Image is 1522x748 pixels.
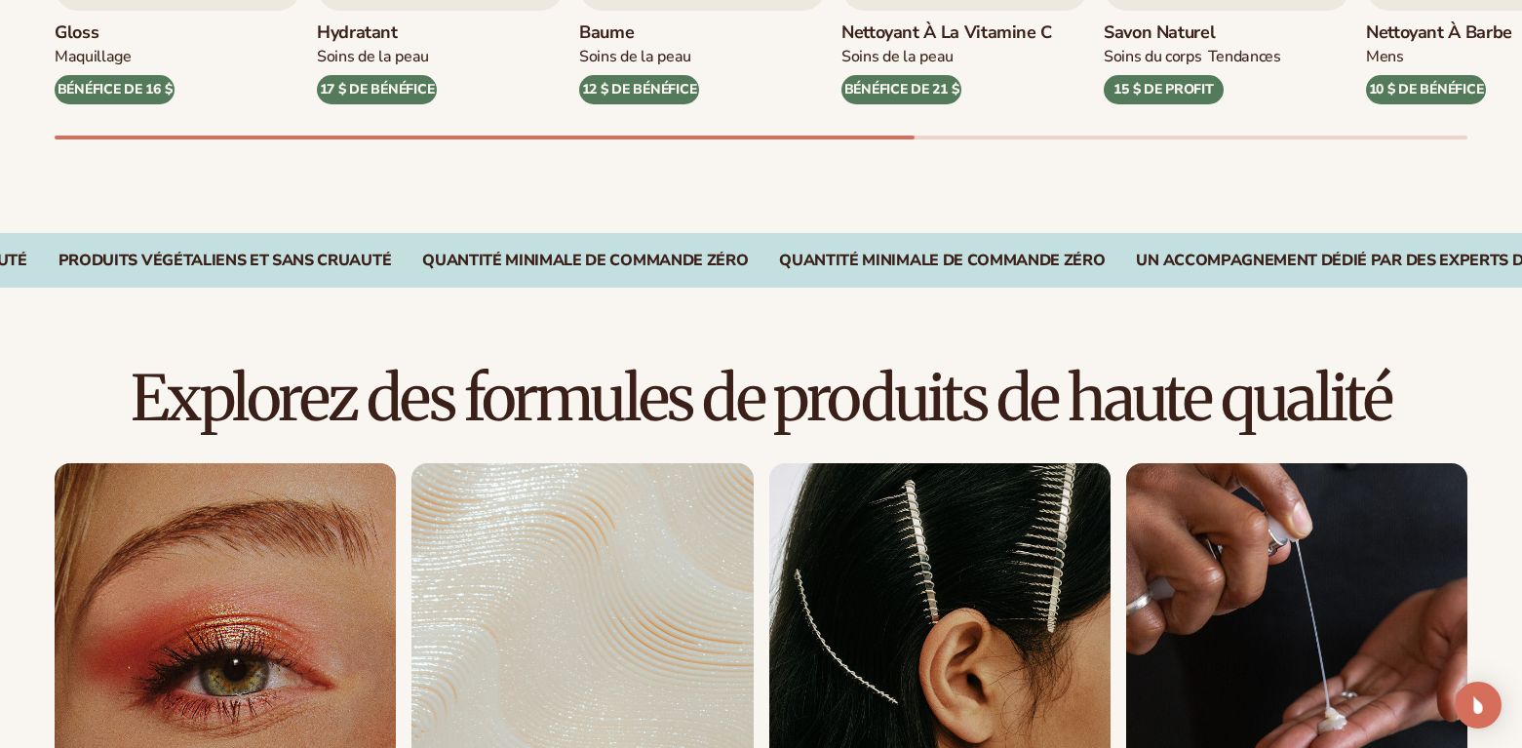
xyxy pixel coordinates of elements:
div: Soins de la peau [841,47,954,67]
div: 12 $ DE BÉNÉFICE [579,75,699,104]
div: 15 $ DE PROFIT [1104,75,1224,104]
div: Mens [1366,47,1404,67]
h3: Gloss [55,22,175,44]
div: SOINS DU CORPS [1104,47,1202,67]
div: 17 $ DE BÉNÉFICE [317,75,437,104]
div: BÉNÉFICE DE 21 $ [841,75,961,104]
h3: Hydratant [317,22,437,44]
div: Produits végétaliens et sans cruauté [59,252,391,270]
div: MAQUILLAGE [55,47,132,67]
div: 10 $ DE BÉNÉFICE [1366,75,1486,104]
div: BÉNÉFICE DE 16 $ [55,75,175,104]
h2: Explorez des formules de produits de haute qualité [55,366,1467,431]
h3: Baume [579,22,699,44]
h3: Nettoyant à barbe [1366,22,1512,44]
div: TENDANCES [1208,47,1281,67]
div: Quantité minimale de commande zéro [779,252,1105,270]
div: Quantité minimale de commande zéro [422,252,748,270]
div: Ouvrez Intercom Messenger [1455,682,1502,728]
div: SOINS DE LA PEAU [317,47,429,67]
h3: Nettoyant à la vitamine C [841,22,1052,44]
h3: Savon naturel [1104,22,1281,44]
div: SOINS DE LA PEAU [579,47,691,67]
